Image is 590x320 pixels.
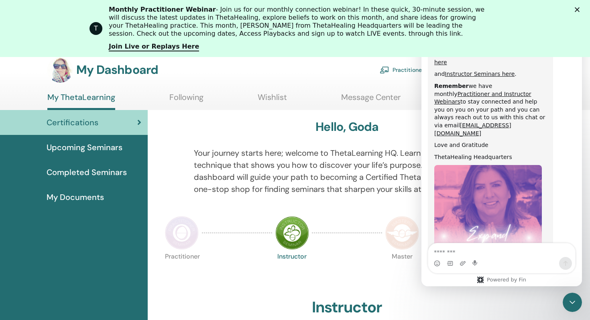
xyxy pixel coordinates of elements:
[47,92,115,110] a: My ThetaLearning
[315,120,378,134] h3: Hello, Goda
[341,92,401,108] a: Message Center
[165,216,199,250] img: Practitioner
[109,6,216,13] b: Monthly Practitioner Webinar
[47,57,73,83] img: default.jpg
[169,92,203,108] a: Following
[47,116,98,128] span: Certifications
[165,253,199,287] p: Practitioner
[47,166,127,178] span: Completed Seminars
[421,8,582,286] iframe: Intercom live chat
[275,253,309,287] p: Instructor
[76,63,158,77] h3: My Dashboard
[194,147,500,195] p: Your journey starts here; welcome to ThetaLearning HQ. Learn the world-renowned technique that sh...
[90,22,102,35] div: Profile image for ThetaHealing
[109,43,199,51] a: Join Live or Replays Here
[258,92,287,108] a: Wishlist
[380,61,454,79] a: Practitioner Dashboard
[47,141,122,153] span: Upcoming Seminars
[385,253,419,287] p: Master
[47,191,104,203] span: My Documents
[385,216,419,250] img: Master
[312,298,382,317] h2: Instructor
[109,6,488,38] div: - Join us for our monthly connection webinar! In these quick, 30-minute session, we will discuss ...
[575,7,583,12] div: Close
[275,216,309,250] img: Instructor
[563,293,582,312] iframe: Intercom live chat
[380,66,389,73] img: chalkboard-teacher.svg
